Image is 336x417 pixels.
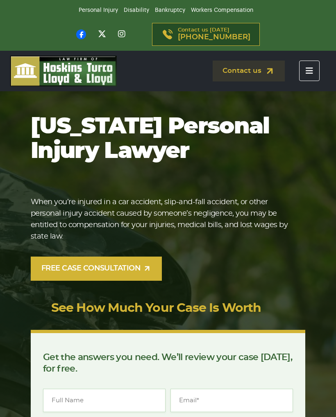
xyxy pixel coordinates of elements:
[152,23,260,46] a: Contact us [DATE][PHONE_NUMBER]
[124,7,149,13] a: Disability
[43,389,166,412] input: Full Name
[51,302,261,314] a: See How Much Your Case Is Worth
[213,61,285,81] a: Contact us
[31,115,289,164] h1: [US_STATE] Personal Injury Lawyer
[170,389,293,412] input: Email*
[31,196,289,242] p: When you’re injured in a car accident, slip-and-fall accident, or other personal injury accident ...
[155,7,185,13] a: Bankruptcy
[43,352,293,374] p: Get the answers you need. We’ll review your case [DATE], for free.
[143,264,151,273] img: arrow-up-right-light.svg
[10,56,117,86] img: logo
[178,33,250,41] span: [PHONE_NUMBER]
[299,61,320,81] button: Toggle navigation
[79,7,118,13] a: Personal Injury
[31,257,162,281] a: FREE CASE CONSULTATION
[178,27,250,41] p: Contact us [DATE]
[191,7,253,13] a: Workers Compensation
